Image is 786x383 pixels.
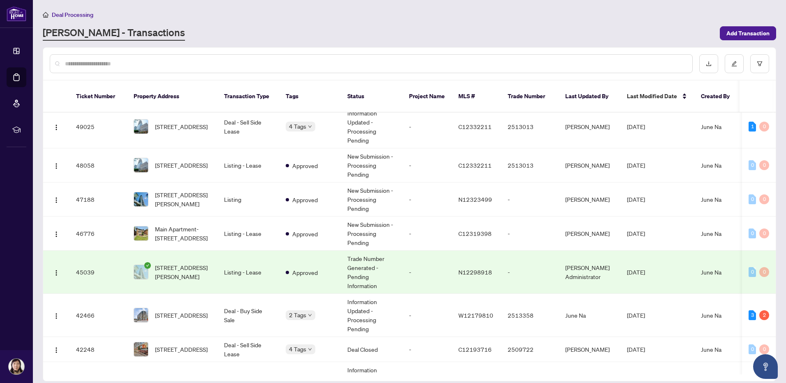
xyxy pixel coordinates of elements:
[627,311,645,319] span: [DATE]
[501,182,559,217] td: -
[292,268,318,277] span: Approved
[341,182,402,217] td: New Submission - Processing Pending
[759,310,769,320] div: 2
[627,196,645,203] span: [DATE]
[155,263,211,281] span: [STREET_ADDRESS][PERSON_NAME]
[217,148,279,182] td: Listing - Lease
[559,182,620,217] td: [PERSON_NAME]
[458,346,492,353] span: C12193716
[289,122,306,131] span: 4 Tags
[627,92,677,101] span: Last Modified Date
[753,354,778,379] button: Open asap
[759,160,769,170] div: 0
[627,123,645,130] span: [DATE]
[402,105,452,148] td: -
[559,337,620,362] td: [PERSON_NAME]
[50,265,63,279] button: Logo
[341,217,402,251] td: New Submission - Processing Pending
[501,337,559,362] td: 2509722
[501,217,559,251] td: -
[69,105,127,148] td: 49025
[69,294,127,337] td: 42466
[627,230,645,237] span: [DATE]
[731,61,737,67] span: edit
[292,161,318,170] span: Approved
[69,217,127,251] td: 46776
[701,268,721,276] span: June Na
[53,231,60,238] img: Logo
[759,122,769,132] div: 0
[749,194,756,204] div: 0
[559,217,620,251] td: [PERSON_NAME]
[501,294,559,337] td: 2513358
[43,26,185,41] a: [PERSON_NAME] - Transactions
[308,313,312,317] span: down
[701,123,721,130] span: June Na
[155,311,208,320] span: [STREET_ADDRESS]
[53,313,60,319] img: Logo
[458,123,492,130] span: C12332211
[749,122,756,132] div: 1
[217,251,279,294] td: Listing - Lease
[402,217,452,251] td: -
[155,224,211,242] span: Main Apartment-[STREET_ADDRESS]
[458,268,492,276] span: N12298918
[50,227,63,240] button: Logo
[289,310,306,320] span: 2 Tags
[134,226,148,240] img: thumbnail-img
[217,217,279,251] td: Listing - Lease
[458,230,492,237] span: C12319398
[9,359,24,374] img: Profile Icon
[749,310,756,320] div: 3
[53,347,60,353] img: Logo
[69,81,127,113] th: Ticket Number
[701,162,721,169] span: June Na
[759,267,769,277] div: 0
[217,105,279,148] td: Deal - Sell Side Lease
[701,311,721,319] span: June Na
[341,105,402,148] td: Information Updated - Processing Pending
[7,6,26,21] img: logo
[458,196,492,203] span: N12323499
[341,337,402,362] td: Deal Closed
[749,228,756,238] div: 0
[701,196,721,203] span: June Na
[217,81,279,113] th: Transaction Type
[53,270,60,276] img: Logo
[559,105,620,148] td: [PERSON_NAME]
[452,81,501,113] th: MLS #
[720,26,776,40] button: Add Transaction
[155,122,208,131] span: [STREET_ADDRESS]
[402,337,452,362] td: -
[627,346,645,353] span: [DATE]
[725,54,744,73] button: edit
[289,344,306,354] span: 4 Tags
[706,61,712,67] span: download
[292,195,318,204] span: Approved
[50,309,63,322] button: Logo
[559,251,620,294] td: [PERSON_NAME] Administrator
[50,159,63,172] button: Logo
[134,120,148,134] img: thumbnail-img
[69,148,127,182] td: 48058
[749,267,756,277] div: 0
[53,163,60,169] img: Logo
[749,344,756,354] div: 0
[53,124,60,131] img: Logo
[501,81,559,113] th: Trade Number
[341,294,402,337] td: Information Updated - Processing Pending
[458,311,493,319] span: W12179810
[134,192,148,206] img: thumbnail-img
[701,346,721,353] span: June Na
[341,148,402,182] td: New Submission - Processing Pending
[134,158,148,172] img: thumbnail-img
[750,54,769,73] button: filter
[726,27,770,40] span: Add Transaction
[559,81,620,113] th: Last Updated By
[701,230,721,237] span: June Na
[402,294,452,337] td: -
[501,148,559,182] td: 2513013
[501,105,559,148] td: 2513013
[279,81,341,113] th: Tags
[217,337,279,362] td: Deal - Sell Side Lease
